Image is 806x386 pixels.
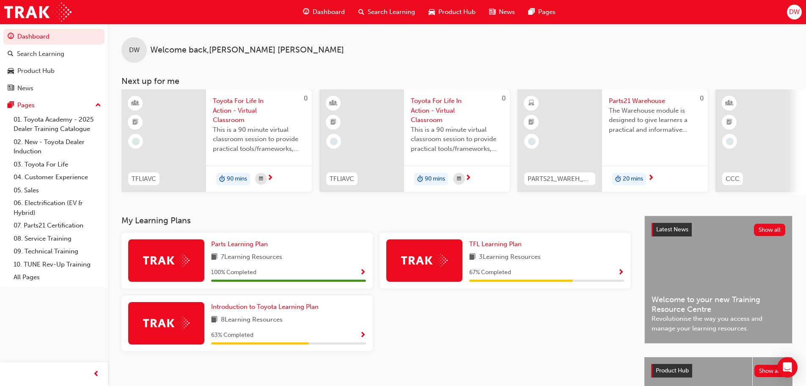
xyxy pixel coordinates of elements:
span: next-icon [465,175,471,182]
div: Product Hub [17,66,55,76]
span: booktick-icon [330,117,336,128]
span: prev-icon [93,369,99,380]
span: 90 mins [425,174,445,184]
div: Open Intercom Messenger [777,357,798,378]
button: Show Progress [360,330,366,341]
span: car-icon [429,7,435,17]
a: Introduction to Toyota Learning Plan [211,302,322,312]
div: Search Learning [17,49,64,59]
img: Trak [4,3,72,22]
span: 3 Learning Resources [479,252,541,263]
button: Show Progress [360,267,366,278]
a: Dashboard [3,29,105,44]
a: Product HubShow all [651,364,786,378]
a: news-iconNews [482,3,522,21]
img: Trak [143,317,190,330]
span: Search Learning [368,7,415,17]
button: Show all [754,224,786,236]
a: 05. Sales [10,184,105,197]
span: CCC [726,174,740,184]
span: Parts21 Warehouse [609,96,701,106]
span: 63 % Completed [211,330,253,340]
div: News [17,83,33,93]
button: Pages [3,97,105,113]
span: learningResourceType_INSTRUCTOR_LED-icon [726,98,732,109]
span: book-icon [211,252,217,263]
a: 10. TUNE Rev-Up Training [10,258,105,271]
a: 03. Toyota For Life [10,158,105,171]
span: DW [789,7,800,17]
a: 08. Service Training [10,232,105,245]
span: up-icon [95,100,101,111]
span: learningRecordVerb_NONE-icon [132,138,140,145]
a: 0PARTS21_WAREH_N1021_ELParts21 WarehouseThe Warehouse module is designed to give learners a pract... [517,89,708,192]
span: Show Progress [618,269,624,277]
span: guage-icon [303,7,309,17]
span: Parts Learning Plan [211,240,268,248]
span: pages-icon [8,102,14,109]
a: Latest NewsShow allWelcome to your new Training Resource CentreRevolutionise the way you access a... [644,216,792,344]
span: search-icon [8,50,14,58]
span: Toyota For Life In Action - Virtual Classroom [411,96,503,125]
a: 07. Parts21 Certification [10,219,105,232]
a: 0TFLIAVCToyota For Life In Action - Virtual ClassroomThis is a 90 minute virtual classroom sessio... [121,89,312,192]
span: duration-icon [615,174,621,185]
button: Show Progress [618,267,624,278]
span: learningResourceType_INSTRUCTOR_LED-icon [132,98,138,109]
span: booktick-icon [528,117,534,128]
span: news-icon [489,7,495,17]
img: Trak [401,254,448,267]
a: 09. Technical Training [10,245,105,258]
span: calendar-icon [259,174,263,184]
span: DW [129,45,140,55]
a: 06. Electrification (EV & Hybrid) [10,197,105,219]
img: Trak [143,254,190,267]
a: pages-iconPages [522,3,562,21]
span: 90 mins [227,174,247,184]
span: 20 mins [623,174,643,184]
a: Latest NewsShow all [652,223,785,236]
span: booktick-icon [132,117,138,128]
span: Revolutionise the way you access and manage your learning resources. [652,314,785,333]
a: guage-iconDashboard [296,3,352,21]
span: Latest News [656,226,688,233]
span: Welcome back , [PERSON_NAME] [PERSON_NAME] [150,45,344,55]
h3: My Learning Plans [121,216,631,225]
span: Product Hub [656,367,689,374]
span: PARTS21_WAREH_N1021_EL [528,174,592,184]
span: 100 % Completed [211,268,256,278]
span: next-icon [648,175,654,182]
a: Parts Learning Plan [211,239,271,249]
a: 0TFLIAVCToyota For Life In Action - Virtual ClassroomThis is a 90 minute virtual classroom sessio... [319,89,510,192]
span: duration-icon [219,174,225,185]
span: pages-icon [528,7,535,17]
a: All Pages [10,271,105,284]
h3: Next up for me [108,76,806,86]
span: Toyota For Life In Action - Virtual Classroom [213,96,305,125]
button: Show all [754,365,786,377]
span: booktick-icon [726,117,732,128]
span: book-icon [469,252,476,263]
span: This is a 90 minute virtual classroom session to provide practical tools/frameworks, behaviours a... [213,125,305,154]
span: learningRecordVerb_NONE-icon [726,138,734,145]
span: search-icon [358,7,364,17]
span: 0 [502,94,506,102]
span: 8 Learning Resources [221,315,283,325]
span: calendar-icon [457,174,461,184]
span: learningRecordVerb_NONE-icon [528,138,536,145]
span: TFL Learning Plan [469,240,522,248]
a: TFL Learning Plan [469,239,525,249]
button: DashboardSearch LearningProduct HubNews [3,27,105,97]
a: 04. Customer Experience [10,171,105,184]
span: 0 [304,94,308,102]
span: Introduction to Toyota Learning Plan [211,303,319,311]
a: Product Hub [3,63,105,79]
span: news-icon [8,85,14,92]
a: car-iconProduct Hub [422,3,482,21]
span: learningResourceType_ELEARNING-icon [528,98,534,109]
span: TFLIAVC [330,174,354,184]
span: Pages [538,7,556,17]
span: car-icon [8,67,14,75]
span: Show Progress [360,332,366,339]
